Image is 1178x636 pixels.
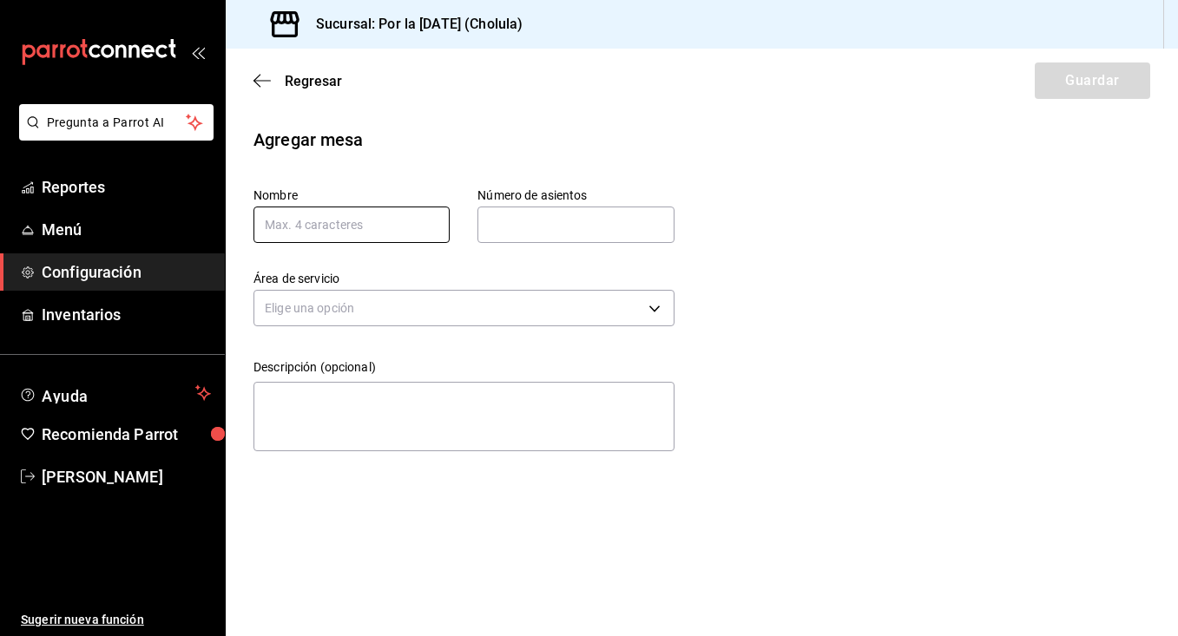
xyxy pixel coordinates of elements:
[42,383,188,403] span: Ayuda
[19,104,214,141] button: Pregunta a Parrot AI
[12,126,214,144] a: Pregunta a Parrot AI
[265,299,354,317] span: Elige una opción
[253,73,342,89] button: Regresar
[42,465,211,488] span: [PERSON_NAME]
[21,611,211,629] span: Sugerir nueva función
[302,14,523,35] h3: Sucursal: Por la [DATE] (Cholula)
[42,303,211,326] span: Inventarios
[42,423,211,446] span: Recomienda Parrot
[42,218,211,241] span: Menú
[42,175,211,199] span: Reportes
[191,45,205,59] button: open_drawer_menu
[253,361,675,373] label: Descripción (opcional)
[253,207,450,243] input: Max. 4 caracteres
[253,272,675,285] label: Área de servicio
[253,189,450,201] label: Nombre
[477,189,674,201] label: Número de asientos
[42,260,211,284] span: Configuración
[47,114,187,132] span: Pregunta a Parrot AI
[253,127,1150,153] div: Agregar mesa
[285,73,342,89] span: Regresar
